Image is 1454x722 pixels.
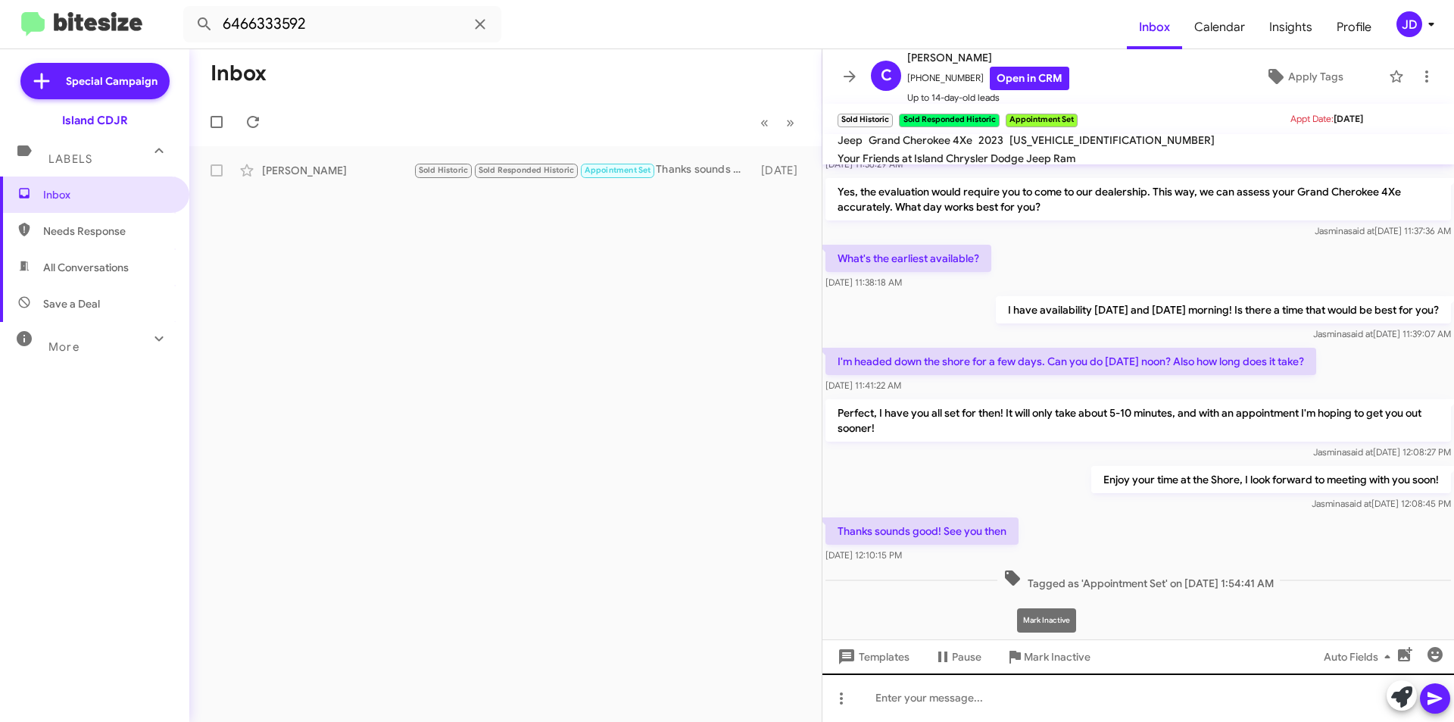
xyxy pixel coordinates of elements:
p: Yes, the evaluation would require you to come to our dealership. This way, we can assess your Gra... [825,178,1451,220]
span: [DATE] 11:41:22 AM [825,380,901,391]
span: Sold Historic [419,165,469,175]
span: Your Friends at Island Chrysler Dodge Jeep Ram [838,152,1075,165]
p: Perfect, I have you all set for then! It will only take about 5-10 minutes, and with an appointme... [825,399,1451,442]
span: Special Campaign [66,73,158,89]
span: [US_VEHICLE_IDENTIFICATION_NUMBER] [1009,133,1215,147]
input: Search [183,6,501,42]
span: [PHONE_NUMBER] [907,67,1069,90]
small: Sold Responded Historic [899,114,999,127]
span: [DATE] 11:38:18 AM [825,277,902,288]
p: Thanks sounds good! See you then [825,517,1019,545]
span: 2023 [978,133,1003,147]
p: What's the earliest available? [825,245,991,272]
button: Apply Tags [1226,63,1381,90]
p: I'm headed down the shore for a few days. Can you do [DATE] noon? Also how long does it take? [825,348,1316,375]
span: [DATE] 12:10:15 PM [825,549,902,561]
span: Save a Deal [43,296,100,311]
p: Enjoy your time at the Shore, I look forward to meeting with you soon! [1091,466,1451,493]
a: Calendar [1182,5,1257,49]
span: Appt Date: [1290,113,1334,124]
span: said at [1345,498,1371,509]
span: Templates [835,643,910,670]
span: Pause [952,643,981,670]
div: Island CDJR [62,113,128,128]
span: Mark Inactive [1024,643,1090,670]
span: « [760,113,769,132]
small: Appointment Set [1006,114,1078,127]
a: Inbox [1127,5,1182,49]
span: said at [1348,225,1374,236]
div: [PERSON_NAME] [262,163,413,178]
span: Jasmina [DATE] 11:39:07 AM [1313,328,1451,339]
p: I have availability [DATE] and [DATE] morning! Is there a time that would be best for you? [996,296,1451,323]
nav: Page navigation example [752,107,803,138]
span: said at [1346,328,1373,339]
span: More [48,340,80,354]
span: Up to 14-day-old leads [907,90,1069,105]
span: C [881,64,892,88]
button: Templates [822,643,922,670]
span: Jasmina [DATE] 11:37:36 AM [1315,225,1451,236]
button: Next [777,107,803,138]
span: Labels [48,152,92,166]
a: Profile [1325,5,1384,49]
span: Grand Cherokee 4Xe [869,133,972,147]
h1: Inbox [211,61,267,86]
button: JD [1384,11,1437,37]
span: Sold Responded Historic [479,165,575,175]
span: Jeep [838,133,863,147]
button: Mark Inactive [994,643,1103,670]
span: Appointment Set [585,165,651,175]
span: said at [1346,446,1373,458]
button: Previous [751,107,778,138]
a: Open in CRM [990,67,1069,90]
div: [DATE] [754,163,810,178]
span: [PERSON_NAME] [907,48,1069,67]
div: JD [1396,11,1422,37]
button: Auto Fields [1312,643,1409,670]
button: Pause [922,643,994,670]
span: All Conversations [43,260,129,275]
div: Mark Inactive [1017,608,1076,633]
span: Inbox [43,187,172,202]
span: Needs Response [43,223,172,239]
span: Auto Fields [1324,643,1396,670]
span: » [786,113,794,132]
span: Jasmina [DATE] 12:08:45 PM [1312,498,1451,509]
span: Jasmina [DATE] 12:08:27 PM [1313,446,1451,458]
a: Insights [1257,5,1325,49]
div: Thanks sounds good! See you then [413,161,754,179]
small: Sold Historic [838,114,893,127]
span: Apply Tags [1288,63,1343,90]
span: Tagged as 'Appointment Set' on [DATE] 1:54:41 AM [997,569,1280,591]
span: [DATE] [1334,113,1363,124]
a: Special Campaign [20,63,170,99]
